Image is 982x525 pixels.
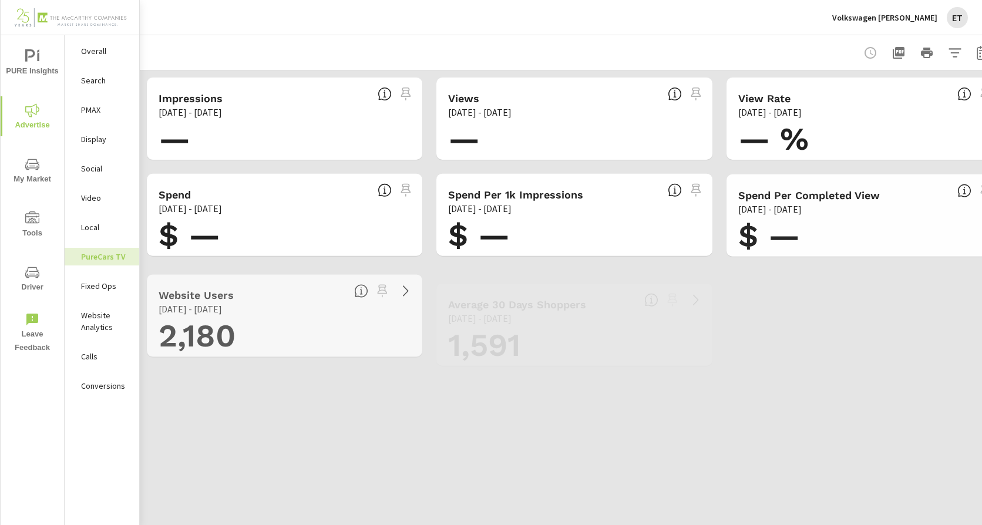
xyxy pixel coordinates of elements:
[81,45,130,57] p: Overall
[159,316,411,356] h1: 2,180
[65,42,139,60] div: Overall
[65,277,139,295] div: Fixed Ops
[81,104,130,116] p: PMAX
[448,105,512,119] p: [DATE] - [DATE]
[448,298,586,311] h5: Average 30 Days Shoppers
[159,119,411,159] h1: —
[65,101,139,119] div: PMAX
[448,216,700,255] h1: $ —
[943,41,967,65] button: Apply Filters
[81,133,130,145] p: Display
[668,183,682,197] span: Total spend per 1,000 impressions. [Source: This data is provided by the video advertising platform]
[81,221,130,233] p: Local
[738,92,791,105] h5: View Rate
[396,281,415,300] a: See more details in report
[159,289,234,301] h5: Website Users
[663,291,682,309] span: Select a preset date range to save this widget
[81,75,130,86] p: Search
[65,377,139,395] div: Conversions
[65,72,139,89] div: Search
[65,248,139,265] div: PureCars TV
[957,87,971,101] span: Percentage of Impressions where the ad was viewed completely. “Impressions” divided by “Views”. [...
[687,85,705,103] span: Select a preset date range to save this widget
[448,189,583,201] h5: Spend Per 1k Impressions
[448,311,512,325] p: [DATE] - [DATE]
[65,218,139,236] div: Local
[448,325,700,365] h1: 1,591
[448,201,512,216] p: [DATE] - [DATE]
[373,281,392,300] span: Select a preset date range to save this widget
[65,348,139,365] div: Calls
[159,302,222,316] p: [DATE] - [DATE]
[668,87,682,101] span: Number of times your connected TV ad was viewed completely by a user. [Source: This data is provi...
[4,157,60,186] span: My Market
[644,293,658,307] span: A rolling 30 day total of daily Shoppers on the dealership website, averaged over the selected da...
[81,351,130,362] p: Calls
[159,105,222,119] p: [DATE] - [DATE]
[687,181,705,200] span: Select a preset date range to save this widget
[81,309,130,333] p: Website Analytics
[65,307,139,336] div: Website Analytics
[887,41,910,65] button: "Export Report to PDF"
[947,7,968,28] div: ET
[65,130,139,148] div: Display
[81,192,130,204] p: Video
[354,284,368,298] span: Unique website visitors over the selected time period. [Source: Website Analytics]
[159,189,191,201] h5: Spend
[65,160,139,177] div: Social
[448,119,700,159] h1: —
[159,201,222,216] p: [DATE] - [DATE]
[81,163,130,174] p: Social
[159,216,411,255] h1: $ —
[81,251,130,262] p: PureCars TV
[915,41,939,65] button: Print Report
[378,183,392,197] span: Cost of your connected TV ad campaigns. [Source: This data is provided by the video advertising p...
[396,85,415,103] span: Select a preset date range to save this widget
[4,49,60,78] span: PURE Insights
[957,184,971,198] span: Total spend per 1,000 impressions. [Source: This data is provided by the video advertising platform]
[81,380,130,392] p: Conversions
[159,92,223,105] h5: Impressions
[4,265,60,294] span: Driver
[81,280,130,292] p: Fixed Ops
[738,202,802,216] p: [DATE] - [DATE]
[65,189,139,207] div: Video
[738,105,802,119] p: [DATE] - [DATE]
[1,35,64,359] div: nav menu
[4,211,60,240] span: Tools
[378,87,392,101] span: Number of times your connected TV ad was presented to a user. [Source: This data is provided by t...
[4,312,60,355] span: Leave Feedback
[4,103,60,132] span: Advertise
[738,189,880,201] h5: Spend Per Completed View
[396,181,415,200] span: Select a preset date range to save this widget
[448,92,479,105] h5: Views
[687,291,705,309] a: See more details in report
[832,12,937,23] p: Volkswagen [PERSON_NAME]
